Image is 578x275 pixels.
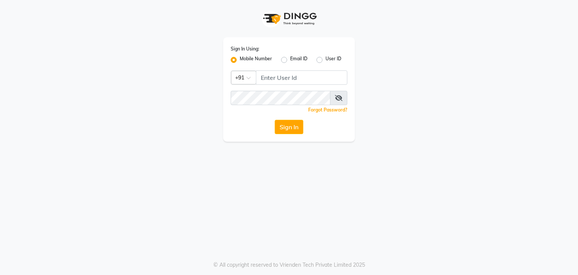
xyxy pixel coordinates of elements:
[231,91,330,105] input: Username
[231,46,259,52] label: Sign In Using:
[240,55,272,64] label: Mobile Number
[290,55,307,64] label: Email ID
[308,107,347,113] a: Forgot Password?
[326,55,341,64] label: User ID
[259,8,319,30] img: logo1.svg
[256,70,347,85] input: Username
[275,120,303,134] button: Sign In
